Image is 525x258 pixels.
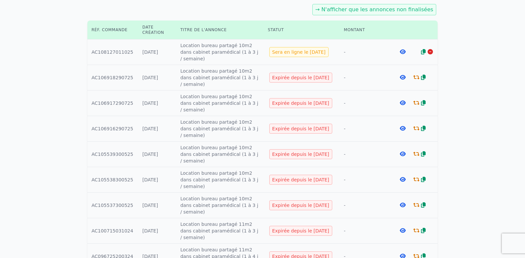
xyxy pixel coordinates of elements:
td: Location bureau partagé 10m2 dans cabinet paramédical (1 à 3 j / semaine) [176,167,264,193]
td: AC106916290725 [87,116,138,142]
td: - [340,167,389,193]
i: Voir l'annonce [400,49,406,54]
div: Expirée depuis le [DATE] [269,124,332,134]
i: Voir l'annonce [400,202,406,208]
i: Renouveler la commande [413,100,419,105]
td: AC108127011025 [87,39,138,65]
td: Location bureau partagé 10m2 dans cabinet paramédical (1 à 3 j / semaine) [176,65,264,91]
td: [DATE] [138,91,177,116]
td: Location bureau partagé 10m2 dans cabinet paramédical (1 à 3 j / semaine) [176,142,264,167]
div: Expirée depuis le [DATE] [269,149,332,159]
i: Renouveler la commande [413,75,419,80]
i: Voir l'annonce [400,228,406,233]
td: Location bureau partagé 10m2 dans cabinet paramédical (1 à 3 j / semaine) [176,116,264,142]
div: Expirée depuis le [DATE] [269,73,332,83]
td: - [340,39,389,65]
i: Voir l'annonce [400,100,406,105]
i: Voir l'annonce [400,177,406,182]
i: Dupliquer l'annonce [421,151,426,157]
td: - [340,116,389,142]
th: Réf. commande [87,21,138,39]
td: AC106918290725 [87,65,138,91]
i: Dupliquer l'annonce [421,100,426,105]
td: AC100715031024 [87,218,138,244]
i: Dupliquer l'annonce [421,75,426,80]
th: Montant [340,21,389,39]
i: Arrêter la diffusion de l'annonce [428,49,433,54]
i: Voir l'annonce [400,151,406,157]
td: - [340,91,389,116]
th: Date création [138,21,177,39]
i: Renouveler la commande [413,151,419,157]
i: Renouveler la commande [413,202,419,208]
td: [DATE] [138,142,177,167]
div: Expirée depuis le [DATE] [269,175,332,185]
div: Sera en ligne le [DATE] [269,47,329,57]
i: Renouveler la commande [413,126,419,131]
i: Renouveler la commande [413,228,419,233]
td: Location bureau partagé 11m2 dans cabinet paramédical (1 à 3 j / semaine) [176,218,264,244]
td: AC105538300525 [87,167,138,193]
div: Expirée depuis le [DATE] [269,226,332,236]
td: Location bureau partagé 10m2 dans cabinet paramédical (1 à 3 j / semaine) [176,91,264,116]
a: → N'afficher que les annonces non finalisées [315,6,433,13]
td: [DATE] [138,218,177,244]
td: - [340,218,389,244]
td: AC105539300525 [87,142,138,167]
td: Location bureau partagé 10m2 dans cabinet paramédical (1 à 3 j / semaine) [176,193,264,218]
i: Voir l'annonce [400,126,406,131]
i: Dupliquer l'annonce [421,177,426,182]
td: [DATE] [138,39,177,65]
td: - [340,65,389,91]
i: Dupliquer l'annonce [421,202,426,208]
td: [DATE] [138,116,177,142]
th: Statut [264,21,340,39]
div: Expirée depuis le [DATE] [269,98,332,108]
td: Location bureau partagé 10m2 dans cabinet paramédical (1 à 3 j / semaine) [176,39,264,65]
i: Dupliquer l'annonce [421,126,426,131]
td: [DATE] [138,167,177,193]
td: - [340,142,389,167]
td: [DATE] [138,65,177,91]
td: [DATE] [138,193,177,218]
td: AC105537300525 [87,193,138,218]
div: Expirée depuis le [DATE] [269,200,332,210]
th: Titre de l'annonce [176,21,264,39]
td: AC106917290725 [87,91,138,116]
td: - [340,193,389,218]
i: Dupliquer l'annonce [421,49,426,54]
i: Renouveler la commande [413,177,419,182]
i: Voir l'annonce [400,75,406,80]
i: Dupliquer l'annonce [421,228,426,233]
